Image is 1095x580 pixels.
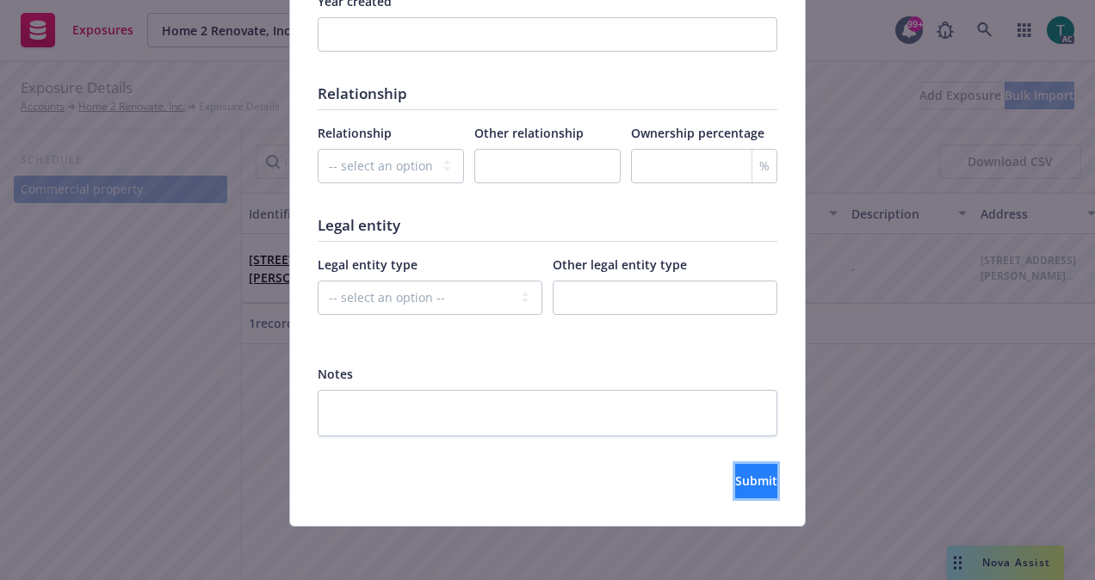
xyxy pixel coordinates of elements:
span: Ownership percentage [631,125,764,141]
span: Relationship [318,125,392,141]
button: Submit [735,464,777,498]
h1: Relationship [318,84,777,102]
span: Submit [735,472,777,489]
span: Notes [318,366,353,382]
span: Other legal entity type [553,256,687,273]
span: Legal entity type [318,256,418,273]
h1: Legal entity [318,216,777,234]
span: % [759,157,770,175]
span: Other relationship [474,125,584,141]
